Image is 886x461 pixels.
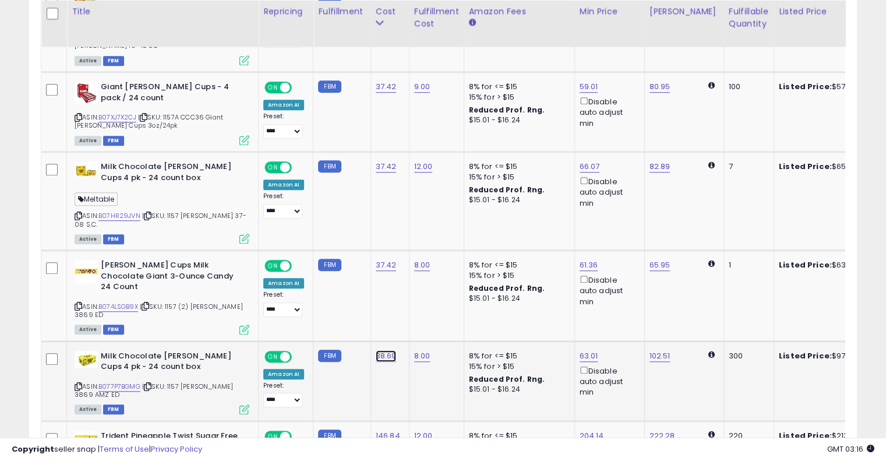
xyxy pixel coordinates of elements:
div: $63.01 [779,260,876,270]
div: 7 [729,161,765,172]
div: 8% for <= $15 [469,351,566,361]
div: Listed Price [779,5,880,17]
div: Preset: [263,192,304,219]
b: Listed Price: [779,350,832,361]
div: Fulfillable Quantity [729,5,769,30]
a: B074LSGB9X [98,302,138,312]
a: 37.42 [376,81,397,93]
div: 15% for > $15 [469,361,566,372]
span: | SKU: 1157 (2) [PERSON_NAME] 3869 ED [75,302,243,319]
small: FBM [318,160,341,173]
div: ASIN: [75,351,249,413]
div: Disable auto adjust min [580,95,636,129]
div: Disable auto adjust min [580,273,636,307]
span: | SKU: 1157 [PERSON_NAME] 37-08 S.C. [75,211,246,228]
div: seller snap | | [12,444,202,455]
div: ASIN: [75,82,249,144]
span: OFF [290,261,309,271]
strong: Copyright [12,444,54,455]
div: Min Price [580,5,640,17]
div: Preset: [263,112,304,139]
span: 2025-08-15 03:16 GMT [827,444,874,455]
a: 8.00 [414,350,430,362]
div: Repricing [263,5,308,17]
div: Title [72,5,253,17]
small: Amazon Fees. [469,17,476,28]
b: Milk Chocolate [PERSON_NAME] Cups 4 pk - 24 count box [101,161,242,186]
div: Disable auto adjust min [580,364,636,398]
img: 41F7Jy5NCEL._SL40_.jpg [75,351,98,368]
span: OFF [290,163,309,173]
span: Meltable [75,192,118,206]
b: Giant [PERSON_NAME] Cups - 4 pack / 24 count [101,82,242,106]
a: 102.51 [650,350,670,362]
a: B07XJ7X2CJ [98,112,136,122]
small: FBM [318,259,341,271]
span: All listings currently available for purchase on Amazon [75,56,101,66]
small: FBM [318,80,341,93]
div: ASIN: [75,161,249,242]
b: Reduced Prof. Rng. [469,185,545,195]
span: FBM [103,136,124,146]
div: $57.60 [779,82,876,92]
div: Preset: [263,291,304,317]
b: Reduced Prof. Rng. [469,283,545,293]
b: Listed Price: [779,81,832,92]
img: 5178diY8u5L._SL40_.jpg [75,82,98,104]
a: 65.95 [650,259,670,271]
a: 61.36 [580,259,598,271]
i: Calculated using Dynamic Max Price. [708,260,714,268]
div: Disable auto adjust min [580,175,636,209]
div: $15.01 - $16.24 [469,195,566,205]
div: 8% for <= $15 [469,82,566,92]
div: Preset: [263,382,304,408]
a: 38.69 [376,350,397,362]
div: 300 [729,351,765,361]
div: 100 [729,82,765,92]
span: FBM [103,56,124,66]
span: | SKU: 1157 [PERSON_NAME] 3869 AMZ ED [75,382,233,399]
div: Fulfillment [318,5,365,17]
div: $97.14 [779,351,876,361]
div: Amazon Fees [469,5,570,17]
span: ON [266,163,280,173]
a: 37.42 [376,161,397,173]
b: Listed Price: [779,259,832,270]
span: All listings currently available for purchase on Amazon [75,404,101,414]
a: Privacy Policy [151,444,202,455]
span: FBM [103,234,124,244]
a: B07HR29JVN [98,211,140,221]
a: 37.42 [376,259,397,271]
div: 15% for > $15 [469,270,566,281]
div: $15.01 - $16.24 [469,385,566,395]
span: FBM [103,404,124,414]
a: 59.01 [580,81,598,93]
a: 63.01 [580,350,598,362]
span: All listings currently available for purchase on Amazon [75,325,101,335]
div: 15% for > $15 [469,172,566,182]
img: 41vHjvLg0wL._SL40_.jpg [75,161,98,177]
a: B077P7BGMG [98,382,140,392]
a: 82.89 [650,161,670,173]
a: 12.00 [414,161,433,173]
b: Milk Chocolate [PERSON_NAME] Cups 4 pk - 24 count box [101,351,242,375]
span: ON [266,351,280,361]
span: All listings currently available for purchase on Amazon [75,136,101,146]
div: Fulfillment Cost [414,5,459,30]
b: Reduced Prof. Rng. [469,105,545,115]
div: $15.01 - $16.24 [469,115,566,125]
div: $15.01 - $16.24 [469,294,566,304]
div: Amazon AI [263,180,304,190]
span: OFF [290,83,309,93]
img: 41yBmbCHDSL._SL40_.jpg [75,260,98,283]
span: ON [266,261,280,271]
a: 66.07 [580,161,600,173]
div: Amazon AI [263,369,304,379]
b: [PERSON_NAME] Cups Milk Chocolate Giant 3-Ounce Candy 24 Count [101,260,242,295]
div: 15% for > $15 [469,92,566,103]
div: [PERSON_NAME] [650,5,719,17]
a: Terms of Use [100,444,149,455]
span: ON [266,83,280,93]
div: 1 [729,260,765,270]
b: Listed Price: [779,161,832,172]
